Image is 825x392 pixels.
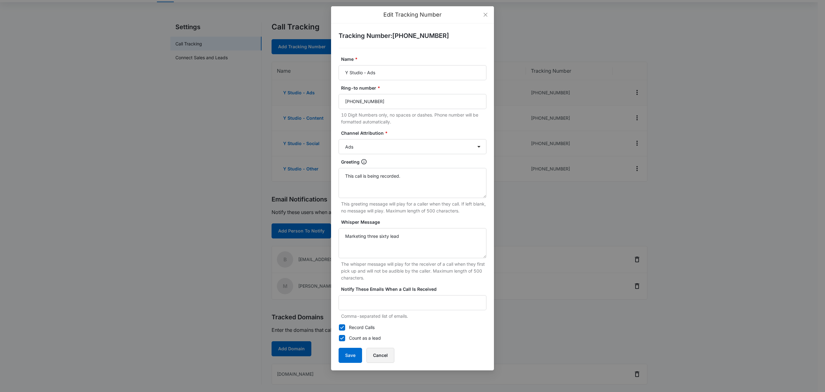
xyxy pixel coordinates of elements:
[483,12,488,17] span: close
[366,348,394,363] button: Cancel
[339,228,486,258] textarea: Marketing three sixty lead
[341,261,486,281] p: The whisper message will play for the receiver of a call when they first pick up and will not be ...
[339,348,362,363] button: Save
[341,56,489,63] label: Name
[339,335,486,342] label: Count as a lead
[339,324,486,331] label: Record Calls
[341,85,489,91] label: Ring-to number
[339,168,486,198] textarea: This call is being recorded.
[341,112,486,125] p: 10 Digit Numbers only, no spaces or dashes. Phone number will be formatted automatically.
[341,201,486,214] p: This greeting message will play for a caller when they call. If left blank, no message will play....
[341,159,360,165] p: Greeting
[339,11,486,18] div: Edit Tracking Number
[341,219,489,226] label: Whisper Message
[477,6,494,23] button: Close
[339,31,486,40] h2: Tracking Number : [PHONE_NUMBER]
[341,130,489,137] label: Channel Attribution
[341,313,486,320] p: Comma-separated list of emails.
[341,286,489,293] label: Notify These Emails When a Call Is Received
